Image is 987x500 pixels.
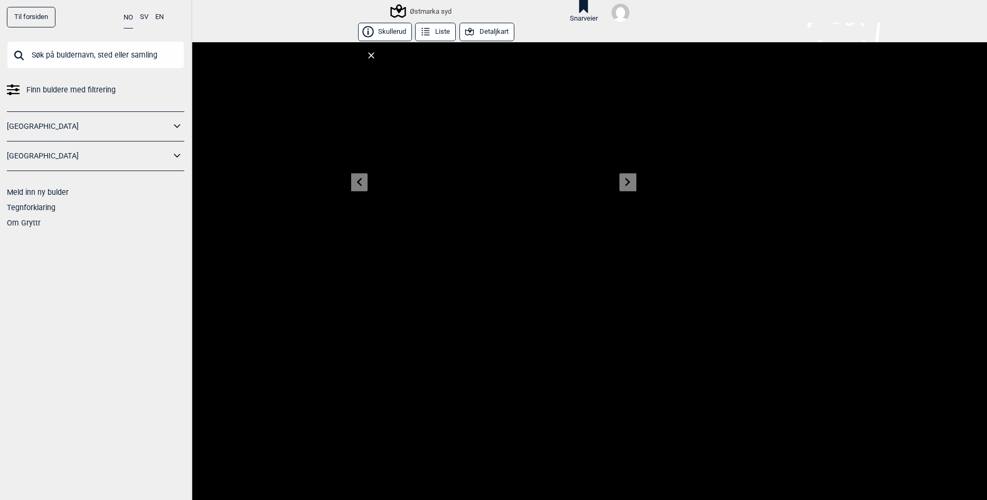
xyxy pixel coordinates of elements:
button: EN [155,7,164,27]
a: Meld inn ny bulder [7,188,69,196]
button: NO [124,7,133,29]
button: SV [140,7,148,27]
span: Finn buldere med filtrering [26,82,116,98]
input: Søk på buldernavn, sted eller samling [7,41,184,69]
a: Til forsiden [7,7,55,27]
a: [GEOGRAPHIC_DATA] [7,148,171,164]
a: [GEOGRAPHIC_DATA] [7,119,171,134]
div: Østmarka syd [392,5,452,17]
a: Om Gryttr [7,219,41,227]
img: User fallback1 [612,4,629,22]
a: Tegnforklaring [7,203,55,212]
a: Finn buldere med filtrering [7,82,184,98]
button: Skullerud [358,23,412,41]
button: Detaljkart [459,23,514,41]
button: Liste [415,23,456,41]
